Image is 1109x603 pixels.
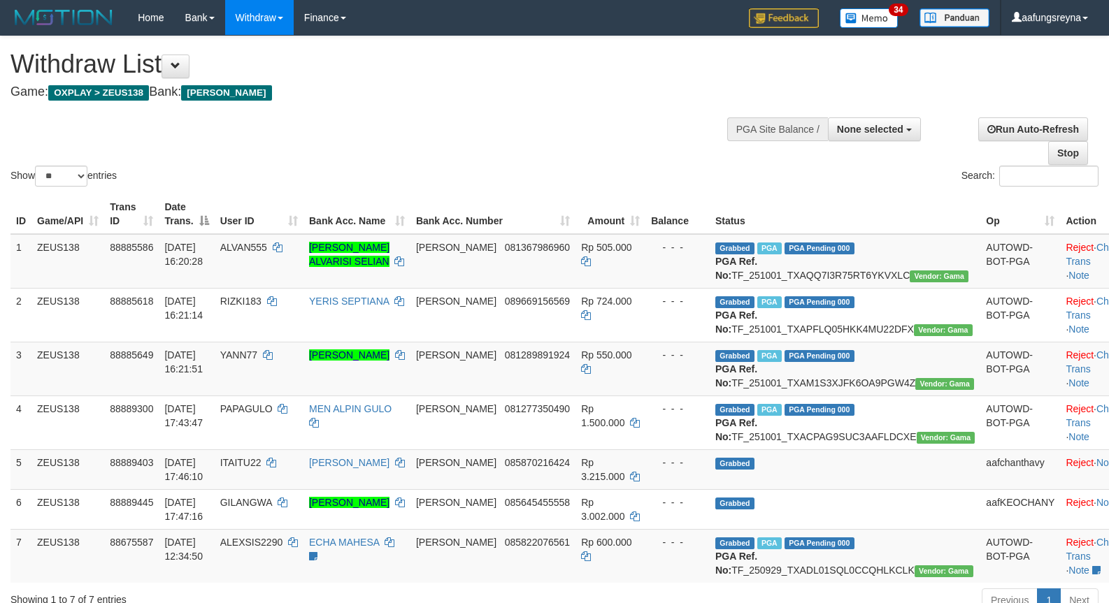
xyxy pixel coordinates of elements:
[35,166,87,187] select: Showentries
[416,457,496,468] span: [PERSON_NAME]
[715,350,754,362] span: Grabbed
[785,537,854,549] span: PGA Pending
[309,537,379,548] a: ECHA MAHESA
[980,395,1060,449] td: AUTOWD-BOT-PGA
[110,403,153,414] span: 88889300
[110,497,153,508] span: 88889445
[651,348,704,362] div: - - -
[1066,537,1094,548] a: Reject
[710,395,980,449] td: TF_251001_TXACPAG9SUC3AAFLDCXE
[651,535,704,549] div: - - -
[31,234,104,289] td: ZEUS138
[220,457,262,468] span: ITAITU22
[1068,431,1089,442] a: Note
[31,489,104,529] td: ZEUS138
[581,242,631,253] span: Rp 505.000
[961,166,1099,187] label: Search:
[10,7,117,28] img: MOTION_logo.png
[575,194,645,234] th: Amount: activate to sort column ascending
[715,363,757,388] b: PGA Ref. No:
[710,342,980,395] td: TF_251001_TXAM1S3XJFK6OA9PGW4Z
[978,117,1088,141] a: Run Auto-Refresh
[31,194,104,234] th: Game/API: activate to sort column ascending
[10,288,31,342] td: 2
[651,402,704,416] div: - - -
[31,449,104,489] td: ZEUS138
[1048,141,1088,165] a: Stop
[1066,242,1094,253] a: Reject
[840,8,899,28] img: Button%20Memo.svg
[303,194,410,234] th: Bank Acc. Name: activate to sort column ascending
[999,166,1099,187] input: Search:
[715,497,754,509] span: Grabbed
[785,404,854,416] span: PGA Pending
[505,537,570,548] span: Copy 085822076561 to clipboard
[710,194,980,234] th: Status
[980,449,1060,489] td: aafchanthavy
[914,324,973,336] span: Vendor URL: https://trx31.1velocity.biz
[215,194,303,234] th: User ID: activate to sort column ascending
[416,537,496,548] span: [PERSON_NAME]
[309,497,389,508] a: [PERSON_NAME]
[416,242,496,253] span: [PERSON_NAME]
[1068,324,1089,335] a: Note
[715,417,757,442] b: PGA Ref. No:
[164,349,203,375] span: [DATE] 16:21:51
[10,529,31,583] td: 7
[715,551,757,576] b: PGA Ref. No:
[1066,403,1094,414] a: Reject
[651,495,704,509] div: - - -
[915,565,973,577] span: Vendor URL: https://trx31.1velocity.biz
[581,537,631,548] span: Rp 600.000
[31,288,104,342] td: ZEUS138
[785,350,854,362] span: PGA Pending
[416,497,496,508] span: [PERSON_NAME]
[10,449,31,489] td: 5
[980,194,1060,234] th: Op: activate to sort column ascending
[710,529,980,583] td: TF_250929_TXADL01SQL0CCQHLKCLK
[104,194,159,234] th: Trans ID: activate to sort column ascending
[757,350,782,362] span: Marked by aafanarl
[10,395,31,449] td: 4
[220,349,257,361] span: YANN77
[710,288,980,342] td: TF_251001_TXAPFLQ05HKK4MU22DFX
[980,288,1060,342] td: AUTOWD-BOT-PGA
[980,234,1060,289] td: AUTOWD-BOT-PGA
[164,296,203,321] span: [DATE] 16:21:14
[309,403,392,414] a: MEN ALPIN GULO
[505,497,570,508] span: Copy 085645455558 to clipboard
[581,403,624,428] span: Rp 1.500.000
[757,296,782,308] span: Marked by aafanarl
[651,294,704,308] div: - - -
[220,403,273,414] span: PAPAGULO
[651,240,704,254] div: - - -
[715,242,754,254] span: Grabbed
[31,395,104,449] td: ZEUS138
[715,256,757,281] b: PGA Ref. No:
[10,85,725,99] h4: Game: Bank:
[980,489,1060,529] td: aafKEOCHANY
[110,537,153,548] span: 88675587
[917,432,975,444] span: Vendor URL: https://trx31.1velocity.biz
[164,457,203,482] span: [DATE] 17:46:10
[1066,296,1094,307] a: Reject
[110,242,153,253] span: 88885586
[757,404,782,416] span: Marked by aafsolysreylen
[1066,457,1094,468] a: Reject
[505,457,570,468] span: Copy 085870216424 to clipboard
[980,342,1060,395] td: AUTOWD-BOT-PGA
[505,349,570,361] span: Copy 081289891924 to clipboard
[181,85,271,101] span: [PERSON_NAME]
[1066,349,1094,361] a: Reject
[1068,377,1089,388] a: Note
[715,310,757,335] b: PGA Ref. No:
[164,537,203,562] span: [DATE] 12:34:50
[785,242,854,254] span: PGA Pending
[309,457,389,468] a: [PERSON_NAME]
[651,456,704,470] div: - - -
[220,537,283,548] span: ALEXSIS2290
[309,349,389,361] a: [PERSON_NAME]
[710,234,980,289] td: TF_251001_TXAQQ7I3R75RT6YKVXLC
[581,497,624,522] span: Rp 3.002.000
[10,194,31,234] th: ID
